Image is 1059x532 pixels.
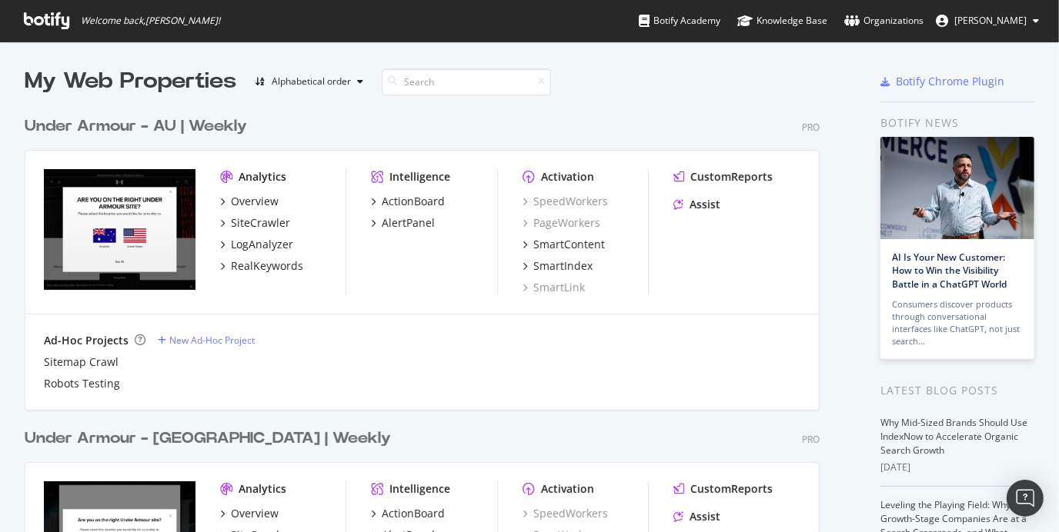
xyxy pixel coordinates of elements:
a: SmartContent [523,237,605,252]
div: Latest Blog Posts [880,382,1034,399]
div: Open Intercom Messenger [1007,480,1044,517]
a: SiteCrawler [220,215,290,231]
div: CustomReports [690,169,773,185]
a: CustomReports [673,169,773,185]
div: Organizations [844,13,924,28]
div: Intelligence [389,481,450,497]
div: Analytics [239,169,286,185]
div: Intelligence [389,169,450,185]
div: RealKeywords [231,258,303,274]
div: SmartContent [533,237,605,252]
a: Under Armour - AU | Weekly [25,115,253,138]
div: Assist [690,197,720,212]
div: Activation [541,169,594,185]
a: Sitemap Crawl [44,354,119,370]
div: Botify Chrome Plugin [896,74,1004,89]
a: Botify Chrome Plugin [880,74,1004,89]
div: Pro [802,121,820,134]
button: Alphabetical order [249,69,369,94]
a: Robots Testing [44,376,120,391]
div: Overview [231,506,279,521]
div: AlertPanel [382,215,435,231]
a: SmartLink [523,280,585,295]
div: Alphabetical order [272,77,351,86]
div: [DATE] [880,461,1034,474]
div: Under Armour - AU | Weekly [25,115,247,138]
a: Overview [220,194,279,209]
div: LogAnalyzer [231,237,293,252]
div: Consumers discover products through conversational interfaces like ChatGPT, not just search… [892,298,1023,347]
a: ActionBoard [371,194,445,209]
div: Analytics [239,481,286,497]
div: ActionBoard [382,506,445,521]
a: Under Armour - [GEOGRAPHIC_DATA] | Weekly [25,427,397,450]
div: Knowledge Base [737,13,827,28]
a: Assist [673,509,720,524]
span: Annie Ye [954,14,1027,27]
img: AI Is Your New Customer: How to Win the Visibility Battle in a ChatGPT World [880,137,1034,239]
img: underarmour.com.au [44,169,195,290]
div: CustomReports [690,481,773,497]
a: AlertPanel [371,215,435,231]
a: PageWorkers [523,215,600,231]
div: New Ad-Hoc Project [169,334,255,347]
a: SpeedWorkers [523,194,608,209]
button: [PERSON_NAME] [924,8,1051,33]
div: Pro [802,433,820,446]
a: Overview [220,506,279,521]
div: Assist [690,509,720,524]
div: Ad-Hoc Projects [44,333,129,348]
div: SiteCrawler [231,215,290,231]
a: ActionBoard [371,506,445,521]
span: Welcome back, [PERSON_NAME] ! [81,15,220,27]
div: Under Armour - [GEOGRAPHIC_DATA] | Weekly [25,427,391,450]
a: Assist [673,197,720,212]
div: My Web Properties [25,66,236,97]
a: RealKeywords [220,258,303,274]
div: Botify Academy [639,13,720,28]
div: Botify news [880,115,1034,131]
a: LogAnalyzer [220,237,293,252]
a: SmartIndex [523,258,593,274]
a: AI Is Your New Customer: How to Win the Visibility Battle in a ChatGPT World [892,251,1007,290]
div: Activation [541,481,594,497]
div: ActionBoard [382,194,445,209]
a: New Ad-Hoc Project [158,334,255,347]
a: CustomReports [673,481,773,497]
a: SpeedWorkers [523,506,608,521]
div: SmartIndex [533,258,593,274]
div: Overview [231,194,279,209]
input: Search [382,68,551,95]
a: Why Mid-Sized Brands Should Use IndexNow to Accelerate Organic Search Growth [880,416,1027,457]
